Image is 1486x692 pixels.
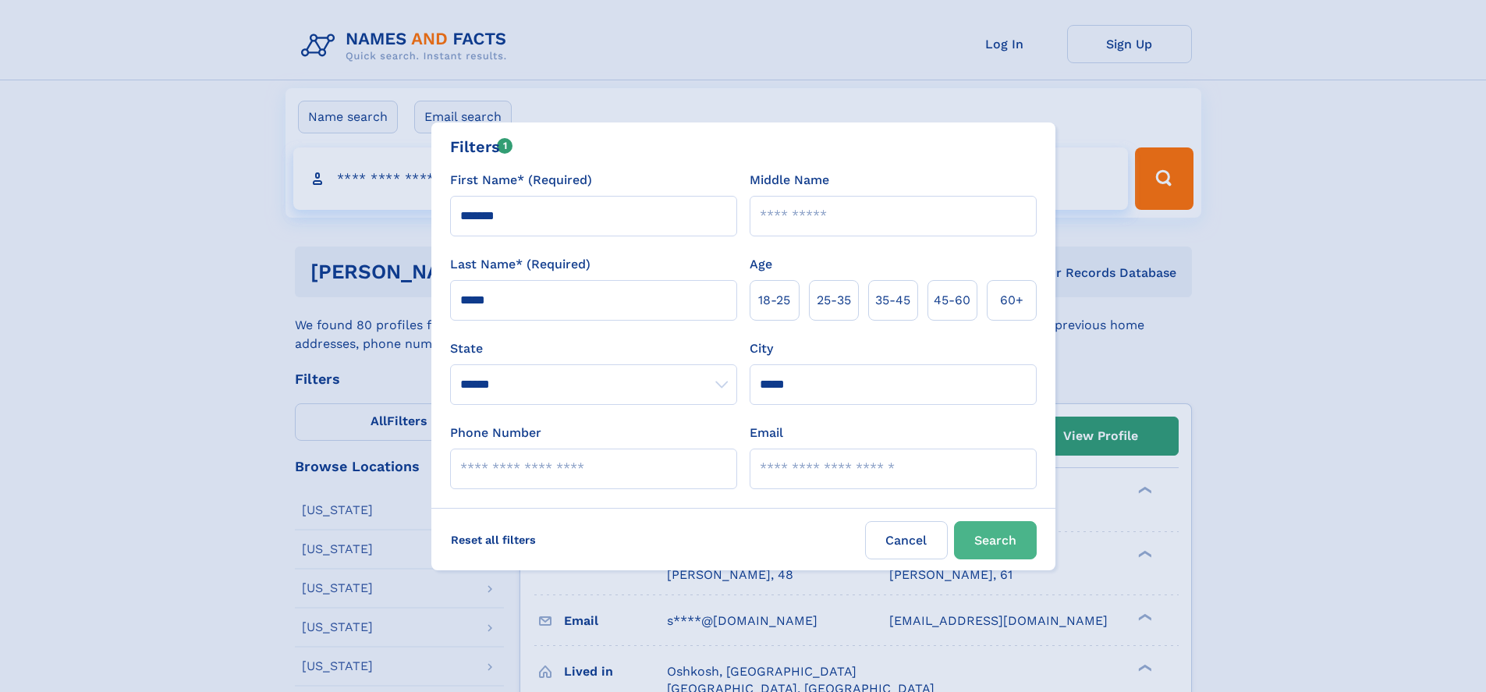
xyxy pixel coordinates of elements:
div: Filters [450,135,513,158]
label: Cancel [865,521,948,559]
label: First Name* (Required) [450,171,592,190]
label: Last Name* (Required) [450,255,590,274]
label: Email [750,424,783,442]
span: 35‑45 [875,291,910,310]
label: Middle Name [750,171,829,190]
span: 18‑25 [758,291,790,310]
label: Age [750,255,772,274]
span: 60+ [1000,291,1023,310]
label: State [450,339,737,358]
label: City [750,339,773,358]
span: 45‑60 [934,291,970,310]
button: Search [954,521,1037,559]
label: Reset all filters [441,521,546,559]
label: Phone Number [450,424,541,442]
span: 25‑35 [817,291,851,310]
